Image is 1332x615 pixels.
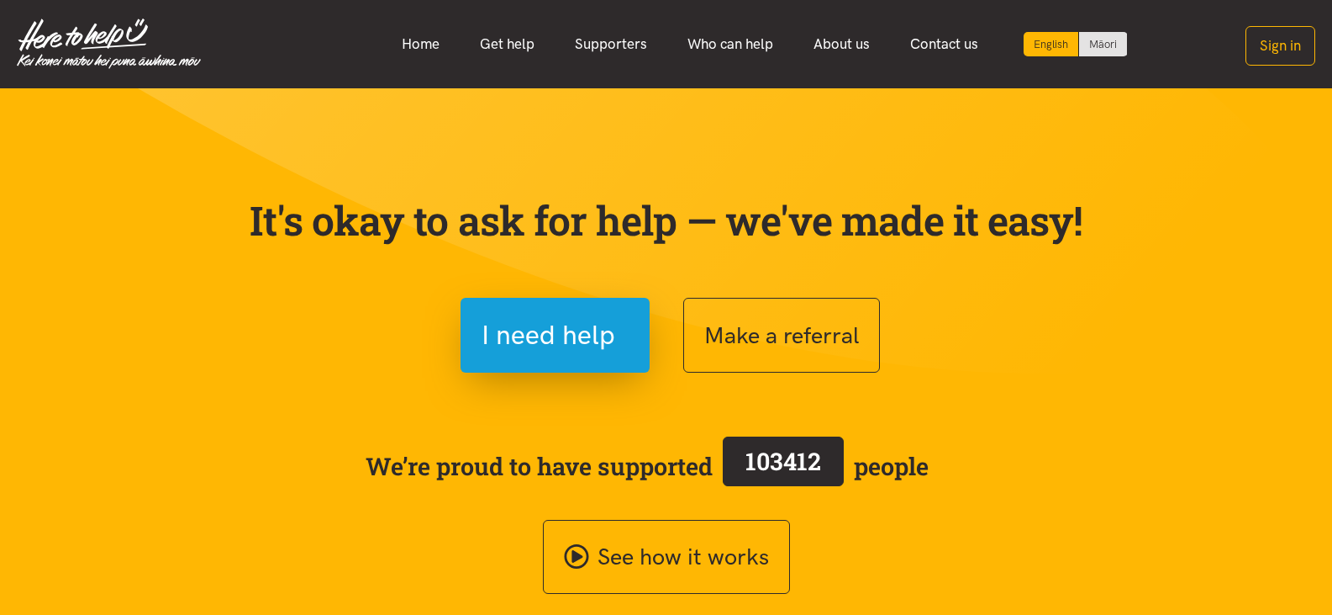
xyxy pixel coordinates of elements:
[1024,32,1079,56] div: Current language
[793,26,890,62] a: About us
[555,26,667,62] a: Supporters
[482,314,615,357] span: I need help
[543,520,790,595] a: See how it works
[1245,26,1315,66] button: Sign in
[890,26,998,62] a: Contact us
[745,445,821,477] span: 103412
[382,26,460,62] a: Home
[460,26,555,62] a: Get help
[17,19,201,69] img: Home
[246,196,1087,245] p: It's okay to ask for help — we've made it easy!
[713,433,854,499] a: 103412
[683,298,880,373] button: Make a referral
[1024,32,1128,56] div: Language toggle
[1079,32,1127,56] a: Switch to Te Reo Māori
[667,26,793,62] a: Who can help
[461,298,650,373] button: I need help
[366,433,929,499] span: We’re proud to have supported people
